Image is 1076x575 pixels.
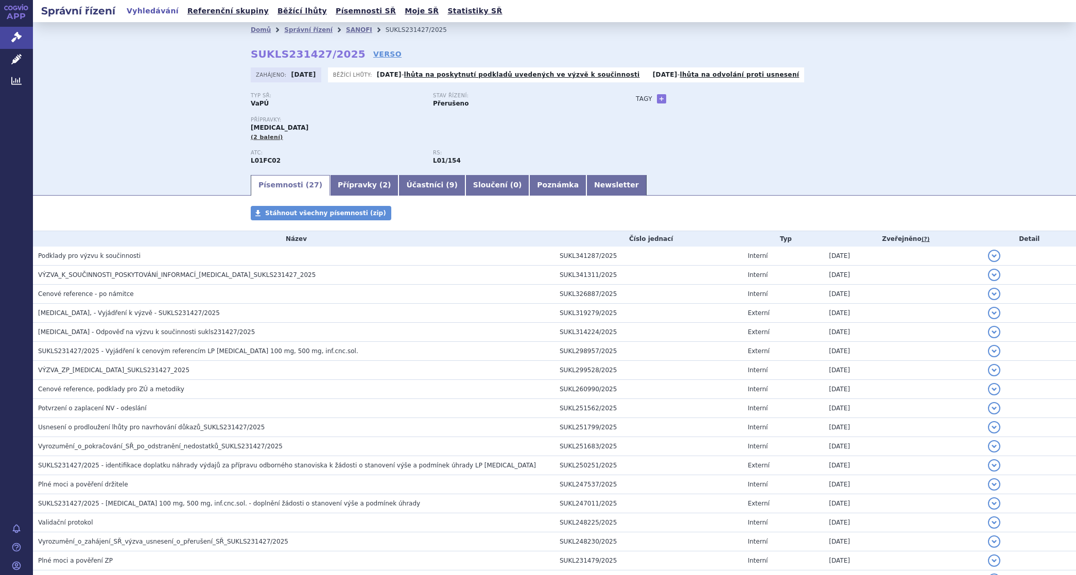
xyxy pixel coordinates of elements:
span: Interní [748,271,768,278]
h3: Tagy [636,93,652,105]
strong: izatuximab [433,157,461,164]
a: Stáhnout všechny písemnosti (zip) [251,206,391,220]
button: detail [988,364,1000,376]
button: detail [988,459,1000,472]
td: SUKL341311/2025 [554,266,742,285]
p: - [653,71,800,79]
td: [DATE] [824,247,982,266]
button: detail [988,516,1000,529]
a: Referenční skupiny [184,4,272,18]
span: Plné moci a pověření ZP [38,557,113,564]
button: detail [988,497,1000,510]
span: Vyrozumění_o_pokračování_SŘ_po_odstranění_nedostatků_SUKLS231427/2025 [38,443,283,450]
button: detail [988,250,1000,262]
button: detail [988,326,1000,338]
a: Účastníci (9) [398,175,465,196]
td: [DATE] [824,399,982,418]
span: (2 balení) [251,134,283,141]
td: [DATE] [824,437,982,456]
td: [DATE] [824,551,982,570]
span: Plné moci a pověření držitele [38,481,128,488]
span: 2 [383,181,388,189]
td: SUKL299528/2025 [554,361,742,380]
td: SUKL247537/2025 [554,475,742,494]
td: SUKL319279/2025 [554,304,742,323]
span: Validační protokol [38,519,93,526]
td: [DATE] [824,342,982,361]
a: Sloučení (0) [465,175,529,196]
a: SANOFI [346,26,372,33]
p: Stav řízení: [433,93,605,99]
td: SUKL250251/2025 [554,456,742,475]
a: Přípravky (2) [330,175,398,196]
li: SUKLS231427/2025 [386,22,460,38]
td: SUKL248230/2025 [554,532,742,551]
td: [DATE] [824,285,982,304]
button: detail [988,269,1000,281]
td: [DATE] [824,266,982,285]
button: detail [988,554,1000,567]
td: [DATE] [824,361,982,380]
a: Newsletter [586,175,647,196]
strong: SUKLS231427/2025 [251,48,366,60]
td: [DATE] [824,380,982,399]
span: Interní [748,519,768,526]
a: + [657,94,666,103]
td: [DATE] [824,532,982,551]
td: [DATE] [824,475,982,494]
strong: [DATE] [653,71,678,78]
td: [DATE] [824,456,982,475]
strong: [DATE] [377,71,402,78]
span: Usnesení o prodloužení lhůty pro navrhování důkazů_SUKLS231427/2025 [38,424,265,431]
td: SUKL248225/2025 [554,513,742,532]
a: Písemnosti (27) [251,175,330,196]
strong: VaPÚ [251,100,269,107]
span: Interní [748,386,768,393]
span: SUKLS231427/2025 - identifikace doplatku náhrady výdajů za přípravu odborného stanoviska k žádost... [38,462,536,469]
td: SUKL231479/2025 [554,551,742,570]
button: detail [988,440,1000,452]
td: [DATE] [824,494,982,513]
span: Interní [748,481,768,488]
th: Typ [742,231,824,247]
strong: [DATE] [291,71,316,78]
p: ATC: [251,150,423,156]
span: SUKLS231427/2025 - SARCLISA 100 mg, 500 mg, inf.cnc.sol. - doplnění žádosti o stanovení výše a po... [38,500,420,507]
span: VÝZVA_ZP_SARCLISA_SUKLS231427_2025 [38,367,189,374]
a: Statistiky SŘ [444,4,505,18]
button: detail [988,307,1000,319]
button: detail [988,402,1000,414]
span: Potvrzení o zaplacení NV - odeslání [38,405,147,412]
td: SUKL251799/2025 [554,418,742,437]
p: RS: [433,150,605,156]
span: Externí [748,309,769,317]
span: [MEDICAL_DATA] [251,124,308,131]
button: detail [988,535,1000,548]
th: Zveřejněno [824,231,982,247]
span: Zahájeno: [256,71,288,79]
td: SUKL251683/2025 [554,437,742,456]
a: lhůta na poskytnutí podkladů uvedených ve výzvě k součinnosti [404,71,640,78]
span: Externí [748,500,769,507]
a: lhůta na odvolání proti usnesení [680,71,799,78]
a: VERSO [373,49,402,59]
strong: Přerušeno [433,100,468,107]
span: Interní [748,443,768,450]
p: - [377,71,640,79]
span: SARCLISA - Odpověď na výzvu k součinnosti sukls231427/2025 [38,328,255,336]
td: [DATE] [824,513,982,532]
span: Stáhnout všechny písemnosti (zip) [265,210,386,217]
td: SUKL251562/2025 [554,399,742,418]
span: VÝZVA_K_SOUČINNOSTI_POSKYTOVÁNÍ_INFORMACÍ_SARCLISA_SUKLS231427_2025 [38,271,316,278]
button: detail [988,288,1000,300]
span: Externí [748,347,769,355]
span: Běžící lhůty: [333,71,374,79]
td: SUKL314224/2025 [554,323,742,342]
strong: IZATUXIMAB [251,157,281,164]
td: [DATE] [824,418,982,437]
span: Interní [748,424,768,431]
p: Typ SŘ: [251,93,423,99]
span: Vyrozumění_o_zahájení_SŘ_výzva_usnesení_o_přerušení_SŘ_SUKLS231427/2025 [38,538,288,545]
span: Externí [748,328,769,336]
td: SUKL247011/2025 [554,494,742,513]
